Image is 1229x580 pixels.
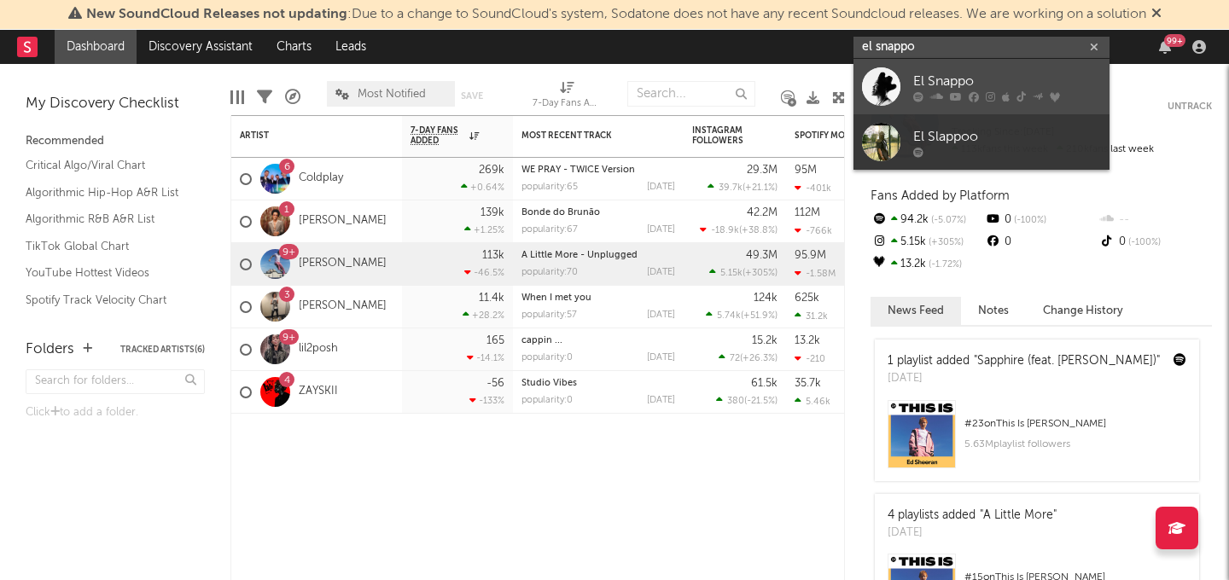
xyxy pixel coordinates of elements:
[26,237,188,256] a: TikTok Global Chart
[720,269,743,278] span: 5.15k
[464,267,504,278] div: -46.5 %
[521,251,638,260] a: A Little More - Unplugged
[709,267,778,278] div: ( )
[627,81,755,107] input: Search...
[469,395,504,406] div: -133 %
[961,297,1026,325] button: Notes
[926,260,962,270] span: -1.72 %
[521,165,635,175] a: WE PRAY - TWICE Version
[26,369,205,394] input: Search for folders...
[521,208,600,217] a: Bonde do Brunão
[795,225,832,236] div: -766k
[964,434,1186,455] div: 5.63M playlist followers
[1168,98,1212,115] button: Untrack
[461,182,504,193] div: +0.64 %
[1011,216,1046,225] span: -100 %
[871,253,984,275] div: 13.2k
[929,216,966,225] span: -5.07 %
[647,225,675,235] div: [DATE]
[521,225,578,235] div: popularity: 67
[240,130,368,141] div: Artist
[795,250,826,261] div: 95.9M
[1098,209,1212,231] div: --
[26,156,188,175] a: Critical Algo/Viral Chart
[743,354,775,363] span: +26.3 %
[230,72,244,122] div: Edit Columns
[871,189,1010,202] span: Fans Added by Platform
[853,37,1110,58] input: Search for artists
[358,89,426,100] span: Most Notified
[727,397,744,406] span: 380
[795,268,836,279] div: -1.58M
[521,183,578,192] div: popularity: 65
[26,339,74,360] div: Folders
[730,354,740,363] span: 72
[521,208,675,217] div: Bonde do Brunão
[795,293,819,304] div: 625k
[120,345,205,354] button: Tracked Artists(6)
[795,165,817,176] div: 95M
[974,355,1160,367] a: "Sapphire (feat. [PERSON_NAME])"
[86,8,347,21] span: New SoundCloud Releases not updating
[853,114,1110,170] a: El Slappoo
[647,353,675,362] div: [DATE]
[257,72,272,122] div: Filters
[521,268,578,277] div: popularity: 70
[411,125,465,146] span: 7-Day Fans Added
[875,400,1199,481] a: #23onThis Is [PERSON_NAME]5.63Mplaylist followers
[913,126,1101,147] div: El Slappoo
[1164,34,1185,47] div: 99 +
[795,378,821,389] div: 35.7k
[746,250,778,261] div: 49.3M
[795,207,820,218] div: 112M
[719,183,743,193] span: 39.7k
[299,342,338,357] a: lil2posh
[299,214,387,229] a: [PERSON_NAME]
[86,8,1146,21] span: : Due to a change to SoundCloud's system, Sodatone does not have any recent Soundcloud releases. ...
[55,30,137,64] a: Dashboard
[464,224,504,235] div: +1.25 %
[853,59,1110,114] a: El Snappo
[521,310,577,320] div: popularity: 57
[647,310,675,320] div: [DATE]
[486,378,504,389] div: -56
[479,165,504,176] div: 269k
[521,396,573,405] div: popularity: 0
[754,293,778,304] div: 124k
[26,210,188,229] a: Algorithmic R&B A&R List
[299,299,387,314] a: [PERSON_NAME]
[479,293,504,304] div: 11.4k
[984,209,1098,231] div: 0
[467,352,504,363] div: -14.1 %
[1151,8,1162,21] span: Dismiss
[795,335,820,346] div: 13.2k
[745,183,775,193] span: +21.1 %
[299,171,343,186] a: Coldplay
[26,403,205,423] div: Click to add a folder.
[486,335,504,346] div: 165
[717,311,741,321] span: 5.74k
[743,311,775,321] span: +51.9 %
[521,293,591,303] a: When I met you
[521,336,675,345] div: cappin ...
[26,131,205,152] div: Recommended
[521,293,675,303] div: When I met you
[461,91,483,101] button: Save
[1026,297,1140,325] button: Change History
[481,207,504,218] div: 139k
[926,238,964,247] span: +305 %
[647,396,675,405] div: [DATE]
[137,30,265,64] a: Discovery Assistant
[482,250,504,261] div: 113k
[533,72,601,122] div: 7-Day Fans Added (7-Day Fans Added)
[747,207,778,218] div: 42.2M
[521,379,577,388] a: Studio Vibes
[647,268,675,277] div: [DATE]
[751,378,778,389] div: 61.5k
[871,231,984,253] div: 5.15k
[533,94,601,114] div: 7-Day Fans Added (7-Day Fans Added)
[285,72,300,122] div: A&R Pipeline
[980,509,1057,521] a: "A Little More"
[1126,238,1161,247] span: -100 %
[521,130,649,141] div: Most Recent Track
